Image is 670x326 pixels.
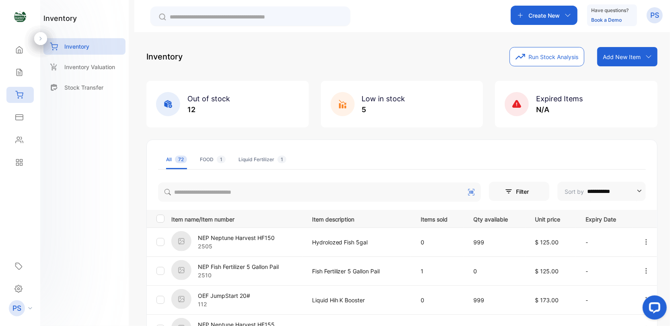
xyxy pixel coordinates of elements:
[198,234,275,242] p: NEP Neptune Harvest HF150
[586,238,626,246] p: -
[277,156,286,163] span: 1
[586,267,626,275] p: -
[362,94,405,103] span: Low in stock
[535,297,559,303] span: $ 173.00
[362,104,405,115] p: 5
[64,42,89,51] p: Inventory
[510,47,584,66] button: Run Stock Analysis
[535,213,569,223] p: Unit price
[217,156,226,163] span: 1
[586,213,626,223] p: Expiry Date
[421,296,457,304] p: 0
[166,156,187,163] div: All
[43,59,125,75] a: Inventory Valuation
[12,303,21,314] p: PS
[64,63,115,71] p: Inventory Valuation
[175,156,187,163] span: 72
[43,38,125,55] a: Inventory
[421,267,457,275] p: 1
[536,104,583,115] p: N/A
[171,213,302,223] p: Item name/Item number
[636,292,670,326] iframe: LiveChat chat widget
[557,182,646,201] button: Sort by
[312,267,405,275] p: Fish Fertilizer 5 Gallon Pail
[198,262,279,271] p: NEP Fish Fertilizer 5 Gallon Pail
[586,296,626,304] p: -
[565,187,584,196] p: Sort by
[187,104,230,115] p: 12
[511,6,578,25] button: Create New
[535,239,559,246] span: $ 125.00
[187,94,230,103] span: Out of stock
[171,231,191,251] img: item
[473,238,519,246] p: 999
[528,11,560,20] p: Create New
[591,6,629,14] p: Have questions?
[198,242,275,250] p: 2505
[198,291,250,300] p: OEF JumpStart 20#
[14,10,26,23] img: logo
[591,17,622,23] a: Book a Demo
[238,156,286,163] div: Liquid Fertilizer
[603,53,641,61] p: Add New Item
[146,51,183,63] p: Inventory
[198,271,279,279] p: 2510
[200,156,226,163] div: FOOD
[43,13,77,24] h1: inventory
[473,213,519,223] p: Qty available
[312,238,405,246] p: Hydrolozed Fish 5gal
[421,238,457,246] p: 0
[647,6,663,25] button: PS
[473,267,519,275] p: 0
[43,79,125,96] a: Stock Transfer
[536,94,583,103] span: Expired Items
[64,83,103,92] p: Stock Transfer
[171,260,191,280] img: item
[421,213,457,223] p: Items sold
[198,300,250,308] p: 112
[312,213,405,223] p: Item description
[650,10,659,21] p: PS
[535,268,559,275] span: $ 125.00
[312,296,405,304] p: Liquid Hih K Booster
[473,296,519,304] p: 999
[171,289,191,309] img: item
